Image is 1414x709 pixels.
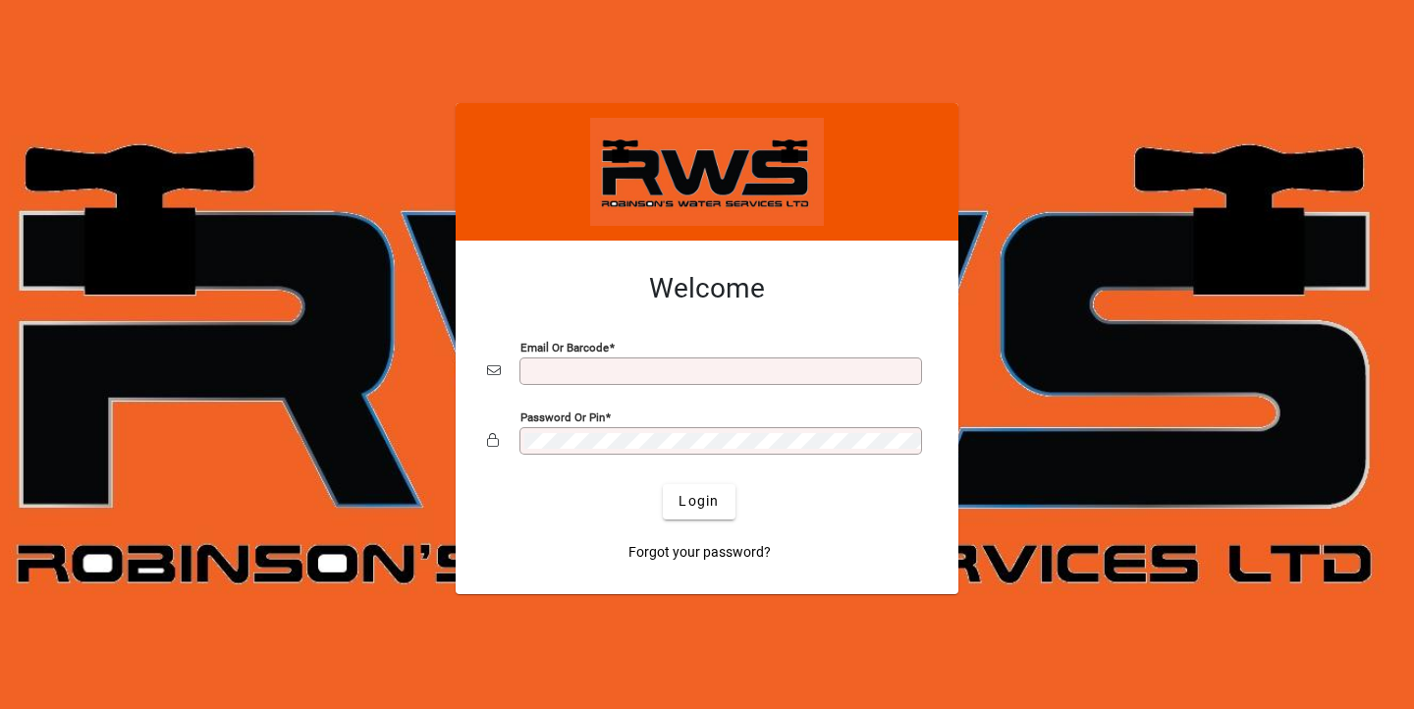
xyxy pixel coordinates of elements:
[520,409,605,423] mat-label: Password or Pin
[663,484,734,519] button: Login
[487,272,927,305] h2: Welcome
[520,340,609,354] mat-label: Email or Barcode
[679,491,719,512] span: Login
[628,542,771,563] span: Forgot your password?
[621,535,779,571] a: Forgot your password?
